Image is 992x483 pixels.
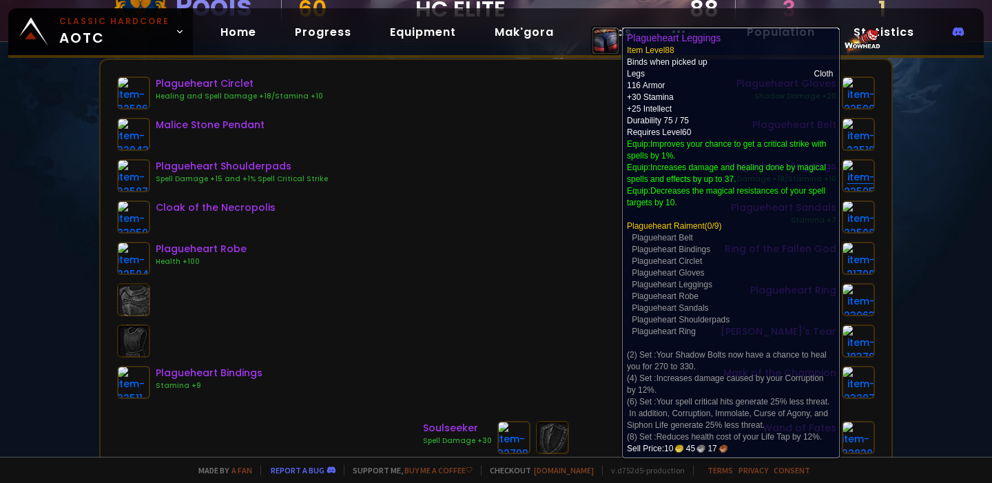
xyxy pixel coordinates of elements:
[627,104,672,114] span: +25 Intellect
[117,118,150,151] img: item-22943
[481,465,594,475] span: Checkout
[156,76,323,91] div: Plagueheart Circlet
[117,242,150,275] img: item-22504
[484,18,565,46] a: Mak'gora
[8,8,193,55] a: Classic HardcoreAOTC
[627,68,679,80] td: Legs
[534,465,594,475] a: [DOMAIN_NAME]
[627,32,721,43] b: Plagueheart Leggings
[632,280,712,289] a: Plagueheart Leggings
[627,163,826,184] span: Equip:
[627,373,824,395] span: (4) Set :
[59,15,169,48] span: AOTC
[632,315,730,325] a: Plagueheart Shoulderpads
[632,327,696,336] a: Plagueheart Ring
[231,465,252,475] a: a fan
[627,163,826,184] a: Increases damage and healing done by magical spells and effects by up to 37.
[627,221,721,231] span: (0/9)
[117,159,150,192] img: item-22507
[627,139,826,161] span: Equip:
[774,465,810,475] a: Consent
[632,303,708,313] a: Plagueheart Sandals
[117,76,150,110] img: item-22506
[627,127,834,455] td: Requires Level 60
[707,443,727,455] span: 17
[271,465,324,475] a: Report a bug
[627,45,674,55] span: Item Level 88
[842,242,875,275] img: item-21709
[156,118,265,132] div: Malice Stone Pendant
[404,465,473,475] a: Buy me a coffee
[814,69,833,79] span: Cloth
[627,81,665,90] span: 116 Armor
[842,421,875,454] img: item-22820
[627,186,825,207] a: Decreases the magical resistances of your spell targets by 10.
[627,139,826,161] a: Improves your chance to get a critical strike with spells by 1%.
[627,432,822,442] span: (8) Set :
[156,159,328,174] div: Plagueheart Shoulderpads
[156,201,276,215] div: Cloak of the Necropolis
[627,397,829,430] a: Your spell critical hits generate 25% less threat. In addition, Corruption, Immolate, Curse of Ag...
[423,421,492,435] div: Soulseeker
[423,435,492,446] div: Spell Damage +30
[344,465,473,475] span: Support me,
[156,380,262,391] div: Stamina +9
[686,443,705,455] span: 45
[156,256,247,267] div: Health +100
[602,465,685,475] span: v. d752d5 - production
[627,397,829,430] span: (6) Set :
[627,350,827,371] a: Your Shadow Bolts now have a chance to heal you for 270 to 330.
[627,350,827,371] span: (2) Set :
[117,201,150,234] img: item-23050
[842,118,875,151] img: item-22510
[156,242,247,256] div: Plagueheart Robe
[842,201,875,234] img: item-22508
[842,159,875,192] img: item-22505
[190,465,252,475] span: Made by
[657,432,823,442] a: Reduces health cost of your Life Tap by 12%.
[664,443,683,455] span: 10
[842,283,875,316] img: item-23063
[59,15,169,28] small: Classic Hardcore
[842,76,875,110] img: item-22509
[581,18,643,46] a: Guilds
[627,373,824,395] a: Increases damage caused by your Corruption by 12%.
[707,465,733,475] a: Terms
[156,366,262,380] div: Plagueheart Bindings
[284,18,362,46] a: Progress
[156,174,328,185] div: Spell Damage +15 and +1% Spell Critical Strike
[156,91,323,102] div: Healing and Spell Damage +18/Stamina +10
[627,186,825,207] span: Equip:
[209,18,267,46] a: Home
[736,18,826,46] a: Population
[842,366,875,399] img: item-23207
[627,32,834,127] td: Binds when picked up Durability 75 / 75
[627,92,674,102] span: +30 Stamina
[738,465,768,475] a: Privacy
[632,245,710,254] a: Plagueheart Bindings
[497,421,530,454] img: item-22799
[627,443,834,455] div: Sell Price:
[117,366,150,399] img: item-22511
[627,221,705,231] a: Plagueheart Raiment
[379,18,467,46] a: Equipment
[632,256,702,266] a: Plagueheart Circlet
[842,325,875,358] img: item-19379
[632,233,693,243] a: Plagueheart Belt
[632,268,704,278] a: Plagueheart Gloves
[632,291,699,301] a: Plagueheart Robe
[843,18,925,46] a: Statistics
